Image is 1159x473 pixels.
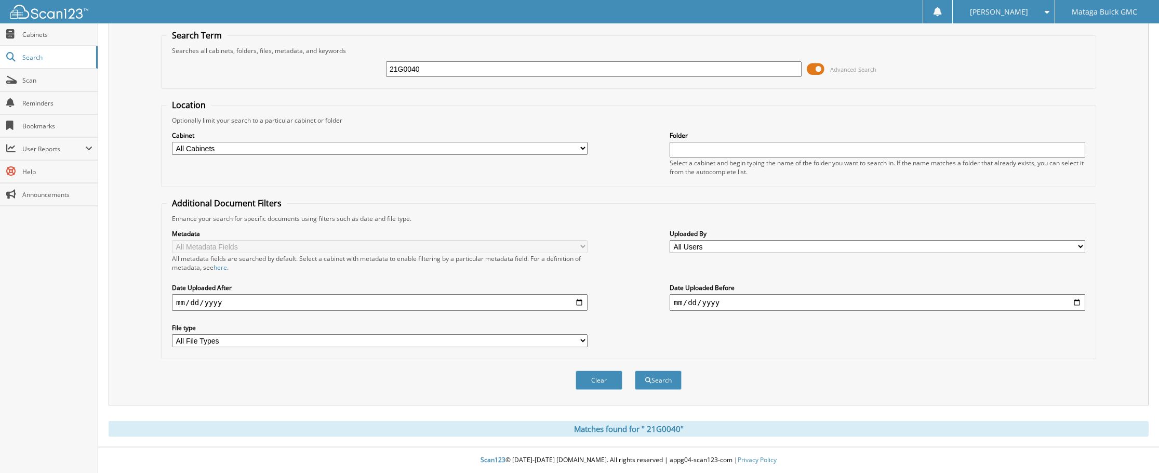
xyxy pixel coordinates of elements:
div: © [DATE]-[DATE] [DOMAIN_NAME]. All rights reserved | appg04-scan123-com | [98,448,1159,473]
span: Scan [22,76,92,85]
legend: Search Term [167,30,227,41]
legend: Location [167,99,211,111]
span: Announcements [22,190,92,199]
span: Scan123 [481,455,505,464]
a: here [214,263,227,272]
span: Bookmarks [22,122,92,130]
a: Privacy Policy [738,455,777,464]
iframe: Chat Widget [1107,423,1159,473]
label: Date Uploaded After [172,283,588,292]
label: Date Uploaded Before [670,283,1085,292]
span: Mataga Buick GMC [1072,9,1137,15]
button: Clear [576,371,622,390]
span: User Reports [22,144,85,153]
legend: Additional Document Filters [167,198,287,209]
label: Metadata [172,229,588,238]
div: Matches found for " 21G0040" [109,421,1149,437]
label: File type [172,323,588,332]
div: Optionally limit your search to a particular cabinet or folder [167,116,1090,125]
button: Search [635,371,682,390]
div: All metadata fields are searched by default. Select a cabinet with metadata to enable filtering b... [172,254,588,272]
input: start [172,294,588,311]
span: Search [22,53,91,62]
img: scan123-logo-white.svg [10,5,88,19]
label: Cabinet [172,131,588,140]
span: Advanced Search [830,65,876,73]
label: Folder [670,131,1085,140]
div: Enhance your search for specific documents using filters such as date and file type. [167,214,1090,223]
div: Searches all cabinets, folders, files, metadata, and keywords [167,46,1090,55]
span: Help [22,167,92,176]
span: [PERSON_NAME] [970,9,1028,15]
span: Cabinets [22,30,92,39]
input: end [670,294,1085,311]
div: Select a cabinet and begin typing the name of the folder you want to search in. If the name match... [670,159,1085,176]
label: Uploaded By [670,229,1085,238]
span: Reminders [22,99,92,108]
